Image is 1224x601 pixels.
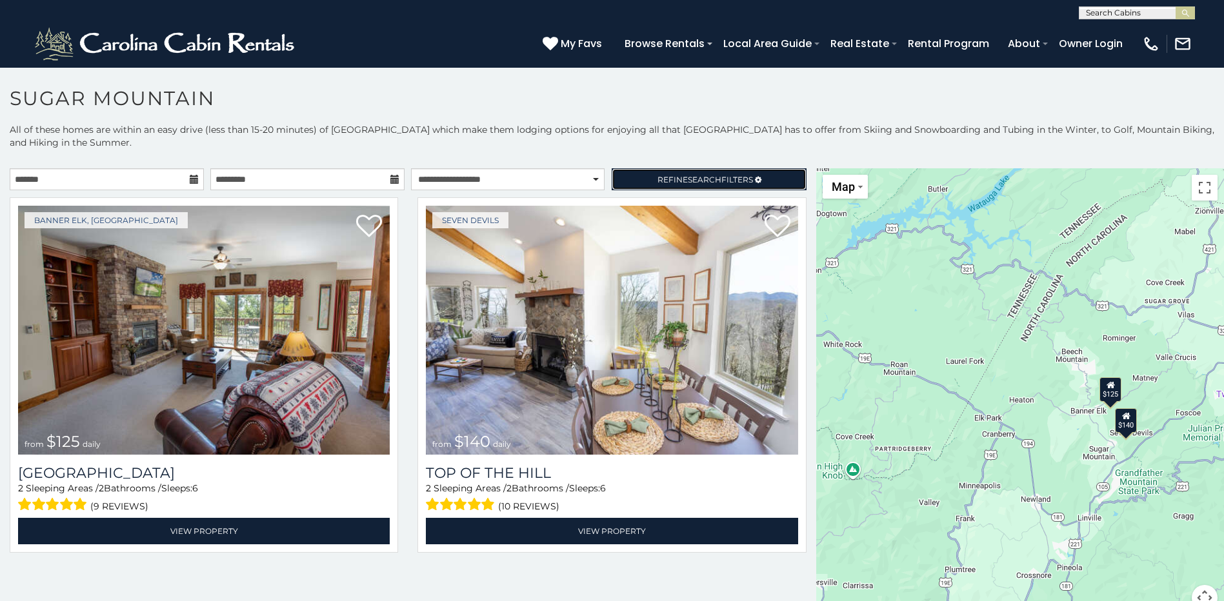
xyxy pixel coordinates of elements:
[901,32,996,55] a: Rental Program
[426,482,798,515] div: Sleeping Areas / Bathrooms / Sleeps:
[426,206,798,455] img: Top Of The Hill
[426,464,798,482] a: Top Of The Hill
[18,482,390,515] div: Sleeping Areas / Bathrooms / Sleeps:
[832,180,855,193] span: Map
[1115,408,1137,433] div: $140
[90,498,148,515] span: (9 reviews)
[426,482,431,494] span: 2
[25,439,44,449] span: from
[356,213,382,241] a: Add to favorites
[25,212,188,228] a: Banner Elk, [GEOGRAPHIC_DATA]
[507,482,512,494] span: 2
[432,439,452,449] span: from
[32,25,300,63] img: White-1-2.png
[18,518,390,544] a: View Property
[46,432,80,451] span: $125
[1174,35,1192,53] img: mail-regular-white.png
[600,482,606,494] span: 6
[99,482,104,494] span: 2
[618,32,711,55] a: Browse Rentals
[688,175,721,184] span: Search
[432,212,508,228] a: Seven Devils
[1142,35,1160,53] img: phone-regular-white.png
[1192,175,1218,201] button: Toggle fullscreen view
[493,439,511,449] span: daily
[657,175,753,184] span: Refine Filters
[765,213,790,241] a: Add to favorites
[498,498,559,515] span: (10 reviews)
[1001,32,1047,55] a: About
[18,206,390,455] img: Bearfoot Lodge
[426,206,798,455] a: Top Of The Hill from $140 daily
[1099,377,1121,402] div: $125
[612,168,806,190] a: RefineSearchFilters
[454,432,490,451] span: $140
[18,206,390,455] a: Bearfoot Lodge from $125 daily
[18,464,390,482] a: [GEOGRAPHIC_DATA]
[192,482,198,494] span: 6
[426,518,798,544] a: View Property
[717,32,818,55] a: Local Area Guide
[823,175,868,199] button: Change map style
[561,35,602,52] span: My Favs
[543,35,605,52] a: My Favs
[824,32,896,55] a: Real Estate
[18,482,23,494] span: 2
[18,464,390,482] h3: Bearfoot Lodge
[83,439,101,449] span: daily
[1052,32,1129,55] a: Owner Login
